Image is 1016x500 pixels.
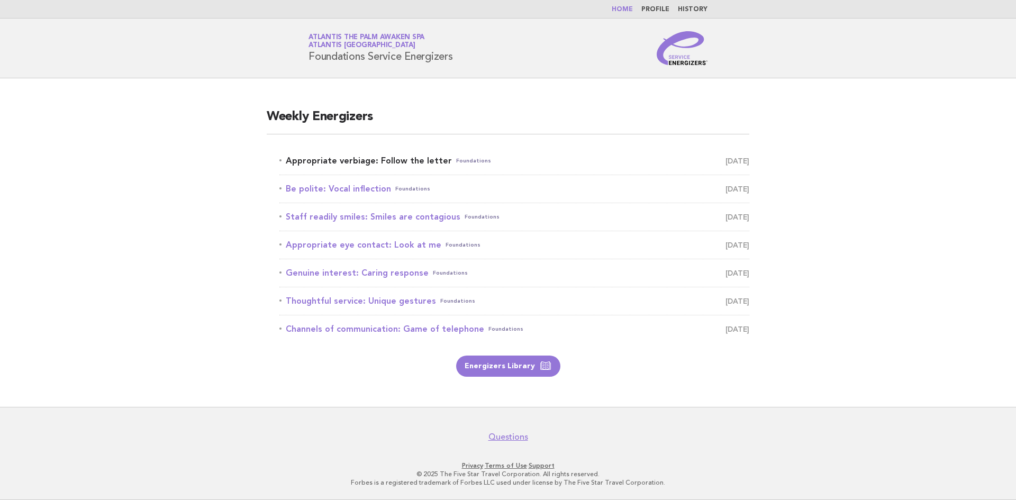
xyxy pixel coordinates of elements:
span: [DATE] [725,238,749,252]
img: Service Energizers [657,31,707,65]
span: Foundations [465,210,500,224]
a: Questions [488,432,528,442]
a: Atlantis The Palm Awaken SpaAtlantis [GEOGRAPHIC_DATA] [309,34,424,49]
a: Genuine interest: Caring responseFoundations [DATE] [279,266,749,280]
h2: Weekly Energizers [267,108,749,134]
span: [DATE] [725,210,749,224]
a: Thoughtful service: Unique gesturesFoundations [DATE] [279,294,749,308]
a: Appropriate eye contact: Look at meFoundations [DATE] [279,238,749,252]
span: Atlantis [GEOGRAPHIC_DATA] [309,42,415,49]
a: Terms of Use [485,462,527,469]
p: © 2025 The Five Star Travel Corporation. All rights reserved. [184,470,832,478]
span: Foundations [446,238,480,252]
a: History [678,6,707,13]
h1: Foundations Service Energizers [309,34,453,62]
span: [DATE] [725,153,749,168]
a: Support [529,462,555,469]
a: Profile [641,6,669,13]
span: Foundations [488,322,523,337]
span: [DATE] [725,322,749,337]
span: [DATE] [725,266,749,280]
span: [DATE] [725,181,749,196]
span: Foundations [433,266,468,280]
span: Foundations [440,294,475,308]
span: Foundations [456,153,491,168]
a: Energizers Library [456,356,560,377]
span: [DATE] [725,294,749,308]
a: Home [612,6,633,13]
p: Forbes is a registered trademark of Forbes LLC used under license by The Five Star Travel Corpora... [184,478,832,487]
a: Privacy [462,462,483,469]
span: Foundations [395,181,430,196]
p: · · [184,461,832,470]
a: Staff readily smiles: Smiles are contagiousFoundations [DATE] [279,210,749,224]
a: Appropriate verbiage: Follow the letterFoundations [DATE] [279,153,749,168]
a: Be polite: Vocal inflectionFoundations [DATE] [279,181,749,196]
a: Channels of communication: Game of telephoneFoundations [DATE] [279,322,749,337]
